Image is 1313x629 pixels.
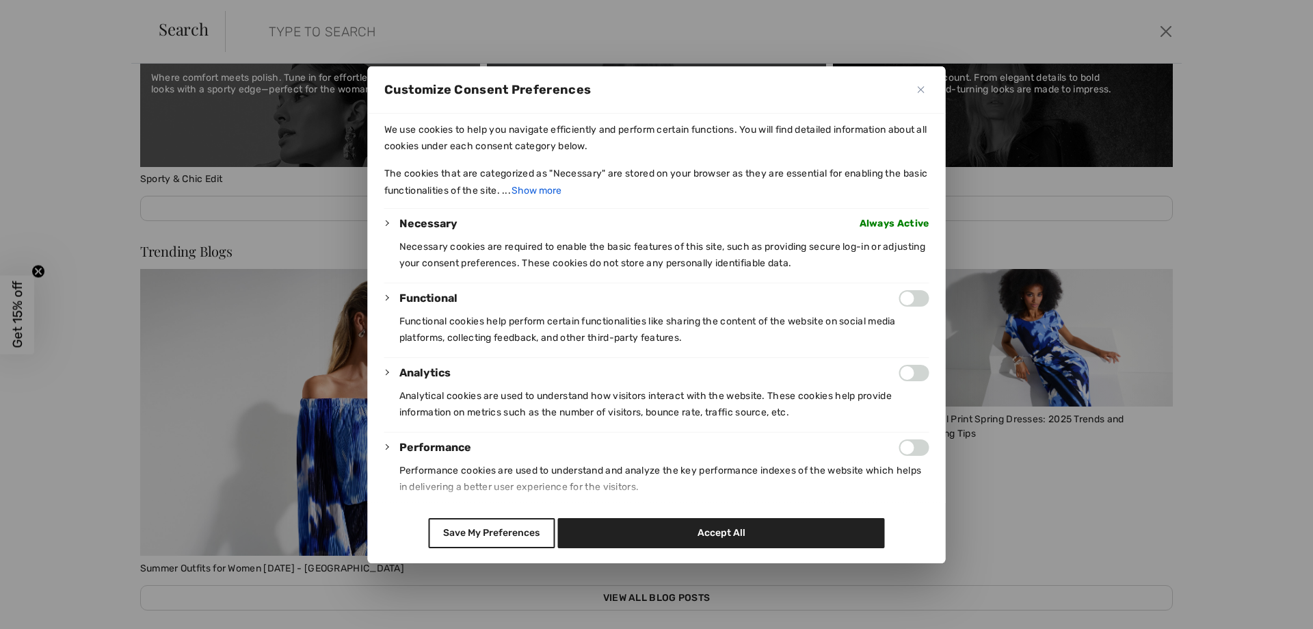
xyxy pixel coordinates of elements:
input: Enable Analytics [899,365,929,381]
button: Analytics [399,365,451,381]
input: Enable Functional [899,290,929,307]
button: Save My Preferences [428,518,555,548]
p: Functional cookies help perform certain functionalities like sharing the content of the website o... [399,313,929,346]
span: Chat [30,10,58,22]
p: Performance cookies are used to understand and analyze the key performance indexes of the website... [399,463,929,496]
span: Customize Consent Preferences [384,81,592,98]
button: Accept All [558,518,885,548]
button: Necessary [399,216,457,232]
button: Performance [399,439,471,456]
button: Close [913,81,929,98]
p: The cookies that are categorized as "Necessary" are stored on your browser as they are essential ... [384,166,929,200]
img: Close [918,86,925,93]
button: Functional [399,290,457,307]
button: Show more [511,182,562,200]
p: Necessary cookies are required to enable the basic features of this site, such as providing secur... [399,239,929,272]
input: Enable Performance [899,439,929,456]
p: Analytical cookies are used to understand how visitors interact with the website. These cookies h... [399,388,929,421]
p: We use cookies to help you navigate efficiently and perform certain functions. You will find deta... [384,122,929,155]
div: Customize Consent Preferences [368,66,946,563]
span: Always Active [860,216,929,232]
